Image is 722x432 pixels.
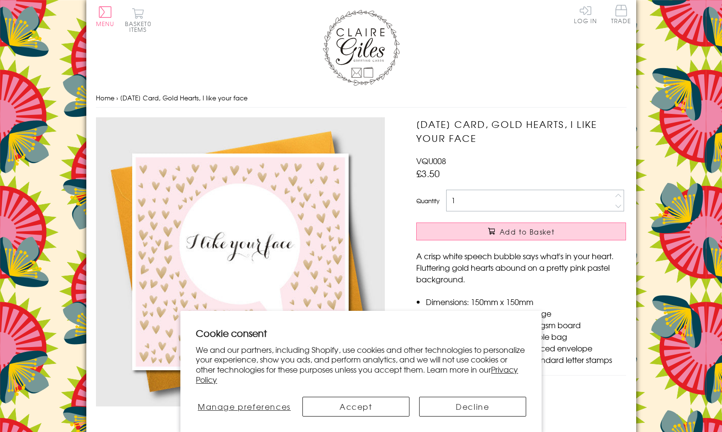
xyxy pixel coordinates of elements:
span: › [116,93,118,102]
button: Accept [302,397,409,417]
button: Basket0 items [125,8,151,32]
nav: breadcrumbs [96,88,627,108]
p: A crisp white speech bubble says what's in your heart. Fluttering gold hearts abound on a pretty ... [416,250,626,285]
img: Valentine's Day Card, Gold Hearts, I like your face [96,117,385,406]
button: Menu [96,6,115,27]
span: £3.50 [416,167,440,180]
p: We and our partners, including Shopify, use cookies and other technologies to personalize your ex... [196,345,526,385]
a: Home [96,93,114,102]
span: Trade [611,5,631,24]
li: Dimensions: 150mm x 150mm [426,296,626,307]
button: Add to Basket [416,223,626,240]
button: Manage preferences [196,397,292,417]
img: Claire Giles Greetings Cards [323,10,400,86]
a: Log In [574,5,597,24]
span: Menu [96,19,115,28]
h2: Cookie consent [196,326,526,340]
span: Manage preferences [198,401,291,412]
a: Trade [611,5,631,26]
span: Add to Basket [500,227,555,237]
span: 0 items [129,19,151,34]
button: Decline [419,397,526,417]
span: [DATE] Card, Gold Hearts, I like your face [120,93,247,102]
span: VQU008 [416,155,446,167]
h1: [DATE] Card, Gold Hearts, I like your face [416,117,626,145]
a: Privacy Policy [196,363,518,385]
li: Blank inside for your own message [426,307,626,319]
label: Quantity [416,196,439,205]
